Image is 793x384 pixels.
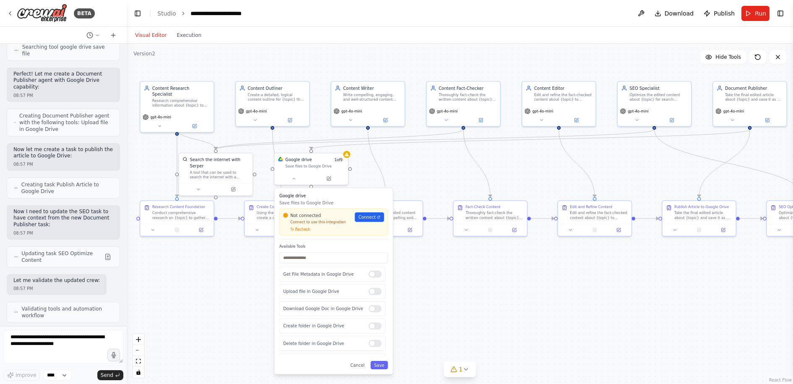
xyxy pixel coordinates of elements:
g: Edge from d81116ea-06e4-4800-b77b-e1e443de2335 to 27bb82b2-ab36-4692-96f6-816a5c7c5406 [269,130,284,197]
button: No output available [269,226,294,233]
p: Let me validate the updated crew: [13,277,100,284]
div: Following the detailed content outline, write compelling and engaging content about {topic}. Ensu... [361,211,419,220]
g: Edge from 6b480a8b-f943-4ea8-bdf0-abf6c0b31d56 to 27bb82b2-ab36-4692-96f6-816a5c7c5406 [218,215,241,221]
span: gpt-4o-mini [342,109,363,113]
span: 1 [459,365,463,374]
div: Using the research findings, create a detailed and logical content outline for {topic}. Structure... [257,211,315,220]
g: Edge from 0d5f77bb-7d52-4700-8ebe-16710528e298 to ebe8fa75-1c0a-416c-8e80-2e423bcbfec8 [213,130,466,149]
span: Creating Document Publisher agent with the following tools: Upload file in Google Drive [19,112,113,133]
div: A tool that can be used to search the internet with a search_query. Supports different search typ... [190,170,249,180]
p: Now I need to update the SEO task to have context from the new Document Publisher task: [13,209,113,228]
button: Open in side panel [559,117,593,124]
button: Switch to previous chat [83,30,103,40]
div: Fact-Check Content [465,204,500,209]
div: Google DriveGoogle drive1of9Save files to Google DriveGoogle driveSave files to Google DriveNot c... [274,153,349,185]
div: Search the internet with Serper [190,157,249,169]
button: Execution [172,30,206,40]
g: Edge from cee1b5b0-04a7-4a07-a679-dc018fd935e9 to aed24c12-525b-4d45-bb57-d1433cbbb306 [556,130,598,197]
button: No output available [164,226,190,233]
div: SEO SpecialistOptimize the edited content about {topic} for search engines by implementing SEO be... [617,81,692,127]
nav: breadcrumb [157,9,258,18]
g: Edge from aed24c12-525b-4d45-bb57-d1433cbbb306 to 5529945c-3255-4822-877c-66ce365ad152 [635,215,658,221]
div: 08:57 PM [13,161,113,167]
span: Connect [358,214,376,220]
button: Open in side panel [504,226,524,233]
span: Recheck [295,227,310,231]
g: Edge from ae8759cf-d74d-4e39-870d-2d9fa52df014 to c3c1aa15-85d9-4327-99b7-9df83de4eecc [426,215,449,221]
div: Create Content Outline [257,204,298,209]
div: Document Publisher [725,85,783,91]
span: gpt-4o-mini [628,109,649,113]
div: Research Content Foundation [152,204,205,209]
span: Not connected [290,212,321,218]
div: Publish Article to Google Drive [674,204,729,209]
a: Connect [355,212,384,222]
span: Updating task SEO Optimize Content [21,250,101,264]
span: Number of enabled actions [333,157,344,163]
button: zoom out [133,345,144,356]
g: Edge from 32139ba8-bebb-4eb0-80a0-1ef33fe6505e to 5529945c-3255-4822-877c-66ce365ad152 [696,130,753,197]
div: Content Fact-CheckerThoroughly fact-check the written content about {topic} by verifying claims, ... [426,81,501,127]
button: Open in side panel [399,226,420,233]
p: Save files to Google Drive [279,200,388,206]
h3: Google drive [279,193,388,199]
span: gpt-4o-mini [723,109,744,113]
div: Research comprehensive information about {topic} to gather factual data, statistics, expert opini... [152,98,210,108]
button: Download [651,6,697,21]
button: Run [741,6,770,21]
button: Click to speak your automation idea [107,349,120,361]
div: Edit and Refine Content [570,204,612,209]
g: Edge from 3ce5213f-6d38-4269-9d1b-1d795373ffd5 to 6b480a8b-f943-4ea8-bdf0-abf6c0b31d56 [174,130,180,197]
button: Open in side panel [312,175,345,182]
img: Logo [17,4,67,23]
button: 1 [444,362,476,377]
div: Edit and Refine ContentEdit and refine the fact-checked content about {topic} to improve clarity,... [557,201,632,237]
div: Create a detailed, logical content outline for {topic} that structures the research findings into... [248,92,305,102]
g: Edge from bda247b0-44b0-40b9-8bb4-9c13a8238bfb to ae8759cf-d74d-4e39-870d-2d9fa52df014 [365,130,389,197]
div: Publish Article to Google DriveTake the final edited article about {topic} and save it as a well-... [662,201,736,237]
div: 08:57 PM [13,92,113,99]
span: Creating task Publish Article to Google Drive [21,181,113,195]
div: Content OutlinerCreate a detailed, logical content outline for {topic} that structures the resear... [235,81,310,127]
div: Content Editor [534,85,592,91]
button: Open in side panel [713,226,733,233]
div: Fact-Check ContentThoroughly fact-check the written content about {topic} by verifying all claims... [453,201,528,237]
button: No output available [686,226,712,233]
button: Start a new chat [107,30,120,40]
p: Download Google Doc in Google Drive [283,306,364,312]
button: Hide Tools [700,50,746,64]
button: Open in side panel [750,117,784,124]
p: Now let me create a task to publish the article to Google Drive: [13,146,113,159]
g: Edge from 32139ba8-bebb-4eb0-80a0-1ef33fe6505e to 842c6b3e-91ef-4580-885d-bd74266871d6 [308,130,753,149]
label: Available Tools [279,244,388,248]
button: zoom in [133,334,144,345]
div: 08:57 PM [13,230,113,236]
div: Take the final edited article about {topic} and save it as a well-formatted document file to Goog... [725,92,783,102]
div: Write ContentFollowing the detailed content outline, write compelling and engaging content about ... [349,201,423,237]
div: Content Fact-Checker [438,85,496,91]
div: Optimize the edited content about {topic} for search engines by implementing SEO best practices i... [629,92,687,102]
span: Searching tool google drive save file [22,44,113,57]
button: No output available [582,226,607,233]
div: Take the final edited article about {topic} and save it as a well-formatted document file to Goog... [674,211,732,220]
div: Write compelling, engaging, and well-structured content about {topic} following the provided outl... [343,92,401,102]
button: Open in side panel [608,226,629,233]
button: Open in side panel [191,226,211,233]
p: Delete folder in Google Drive [283,340,364,346]
button: Publish [700,6,738,21]
div: Save files to Google Drive [285,164,344,169]
div: Research Content FoundationConduct comprehensive research on {topic} to gather factual informatio... [140,201,214,237]
p: Perfect! Let me create a Document Publisher agent with Google Drive capability: [13,71,113,91]
div: Content Research Specialist [152,85,210,97]
span: Publish [714,9,735,18]
button: Open in side panel [217,186,250,193]
button: fit view [133,356,144,367]
div: BETA [74,8,95,18]
span: Improve [16,372,36,379]
a: React Flow attribution [769,378,792,382]
div: Content WriterWrite compelling, engaging, and well-structured content about {topic} following the... [331,81,405,127]
span: gpt-4o-mini [246,109,267,113]
div: Google drive [285,157,312,163]
p: Create folder in Google Drive [283,323,364,329]
span: Validating tools and automation workflow [21,306,113,319]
